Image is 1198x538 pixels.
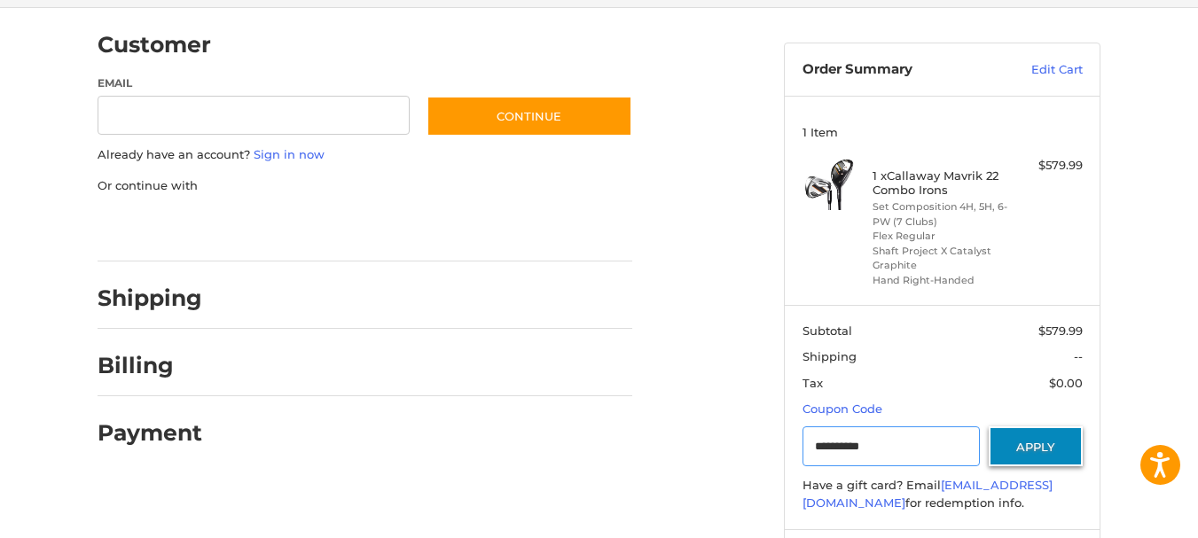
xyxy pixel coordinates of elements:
[803,61,993,79] h3: Order Summary
[1049,376,1083,390] span: $0.00
[98,285,202,312] h2: Shipping
[803,125,1083,139] h3: 1 Item
[873,229,1008,244] li: Flex Regular
[803,324,852,338] span: Subtotal
[873,199,1008,229] li: Set Composition 4H, 5H, 6-PW (7 Clubs)
[803,402,882,416] a: Coupon Code
[427,96,632,136] button: Continue
[873,273,1008,288] li: Hand Right-Handed
[393,212,526,244] iframe: PayPal-venmo
[98,177,632,195] p: Or continue with
[803,426,981,466] input: Gift Certificate or Coupon Code
[98,75,410,91] label: Email
[803,349,857,363] span: Shipping
[873,244,1008,273] li: Shaft Project X Catalyst Graphite
[989,426,1083,466] button: Apply
[803,478,1053,510] a: [EMAIL_ADDRESS][DOMAIN_NAME]
[1074,349,1083,363] span: --
[803,477,1083,511] div: Have a gift card? Email for redemption info.
[254,147,325,161] a: Sign in now
[1013,157,1083,175] div: $579.99
[92,212,225,244] iframe: PayPal-paypal
[873,168,1008,198] h4: 1 x Callaway Mavrik 22 Combo Irons
[993,61,1083,79] a: Edit Cart
[98,352,201,379] h2: Billing
[98,419,202,447] h2: Payment
[803,376,823,390] span: Tax
[242,212,375,244] iframe: PayPal-paylater
[1038,324,1083,338] span: $579.99
[98,31,211,58] h2: Customer
[98,146,632,164] p: Already have an account?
